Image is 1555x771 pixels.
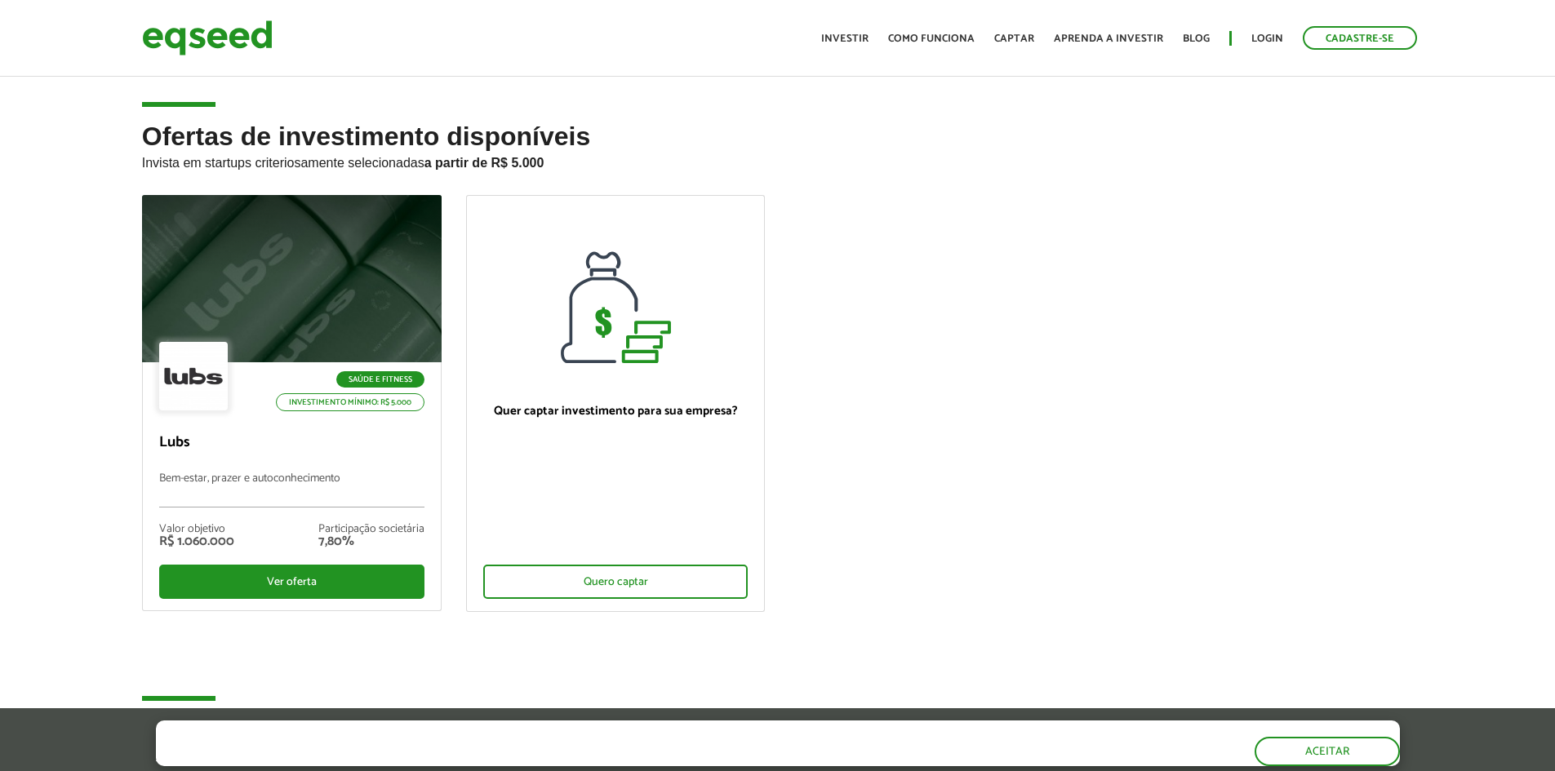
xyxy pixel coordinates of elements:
div: 7,80% [318,535,424,548]
p: Saúde e Fitness [336,371,424,388]
img: EqSeed [142,16,273,60]
a: Como funciona [888,33,975,44]
a: Saúde e Fitness Investimento mínimo: R$ 5.000 Lubs Bem-estar, prazer e autoconhecimento Valor obj... [142,195,442,611]
a: Blog [1183,33,1210,44]
a: política de privacidade e de cookies [371,751,560,765]
p: Investimento mínimo: R$ 5.000 [276,393,424,411]
button: Aceitar [1255,737,1400,766]
strong: a partir de R$ 5.000 [424,156,544,170]
p: Lubs [159,434,424,452]
a: Captar [994,33,1034,44]
p: Bem-estar, prazer e autoconhecimento [159,472,424,507]
p: Quer captar investimento para sua empresa? [483,404,749,419]
a: Investir [821,33,869,44]
p: Ao clicar em "aceitar", você aceita nossa . [156,750,747,765]
a: Aprenda a investir [1054,33,1163,44]
div: Participação societária [318,524,424,535]
a: Quer captar investimento para sua empresa? Quero captar [466,195,766,612]
h2: Ofertas de investimento disponíveis [142,122,1414,195]
p: Invista em startups criteriosamente selecionadas [142,151,1414,171]
a: Login [1251,33,1283,44]
a: Cadastre-se [1303,26,1417,50]
div: Ver oferta [159,565,424,599]
div: Quero captar [483,565,749,599]
h5: O site da EqSeed utiliza cookies para melhorar sua navegação. [156,720,747,746]
div: R$ 1.060.000 [159,535,234,548]
div: Valor objetivo [159,524,234,535]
